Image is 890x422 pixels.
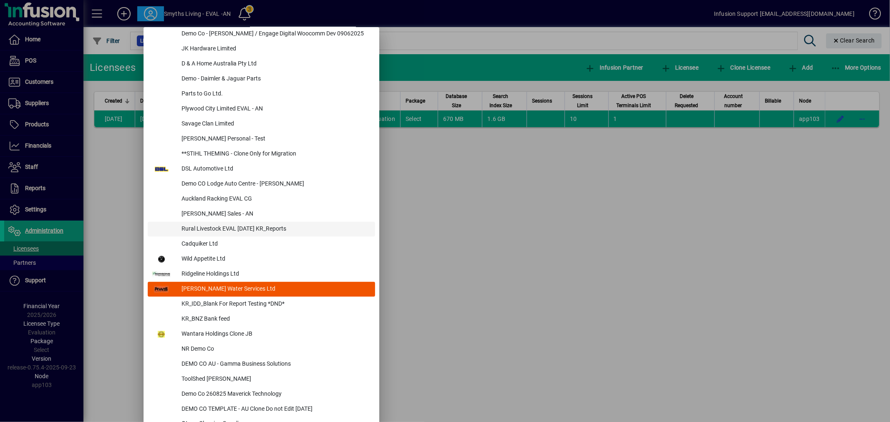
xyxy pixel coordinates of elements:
div: Wantara Holdings Clone JB [175,327,375,342]
div: [PERSON_NAME] Sales - AN [175,207,375,222]
div: DEMO CO AU - Gamma Business Solutions [175,357,375,372]
button: KR_IDD_Blank For Report Testing *DND* [148,297,375,312]
button: Cadquiker Ltd [148,237,375,252]
button: Ridgeline Holdings Ltd [148,267,375,282]
button: Demo CO Lodge Auto Centre - [PERSON_NAME] [148,177,375,192]
button: [PERSON_NAME] Water Services Ltd [148,282,375,297]
button: D & A Home Australia Pty Ltd [148,57,375,72]
button: ToolShed [PERSON_NAME] [148,372,375,387]
div: Demo Co 260825 Maverick Technology [175,387,375,402]
button: Wild Appetite Ltd [148,252,375,267]
div: Parts to Go Ltd. [175,87,375,102]
div: Wild Appetite Ltd [175,252,375,267]
div: Ridgeline Holdings Ltd [175,267,375,282]
button: Rural Livestock EVAL [DATE] KR_Reports [148,222,375,237]
div: [PERSON_NAME] Personal - Test [175,132,375,147]
div: KR_BNZ Bank feed [175,312,375,327]
div: ToolShed [PERSON_NAME] [175,372,375,387]
button: DEMO CO TEMPLATE - AU Clone Do not Edit [DATE] [148,402,375,417]
button: [PERSON_NAME] Personal - Test [148,132,375,147]
button: DEMO CO AU - Gamma Business Solutions [148,357,375,372]
button: Plywood City Limited EVAL - AN [148,102,375,117]
button: JK Hardware Limited [148,42,375,57]
div: NR Demo Co [175,342,375,357]
button: **STIHL THEMING - Clone Only for Migration [148,147,375,162]
button: Demo - Daimler & Jaguar Parts [148,72,375,87]
button: Auckland Racking EVAL CG [148,192,375,207]
div: DEMO CO TEMPLATE - AU Clone Do not Edit [DATE] [175,402,375,417]
button: Parts to Go Ltd. [148,87,375,102]
div: D & A Home Australia Pty Ltd [175,57,375,72]
button: Wantara Holdings Clone JB [148,327,375,342]
button: KR_BNZ Bank feed [148,312,375,327]
div: Demo - Daimler & Jaguar Parts [175,72,375,87]
div: **STIHL THEMING - Clone Only for Migration [175,147,375,162]
div: Auckland Racking EVAL CG [175,192,375,207]
button: Savage Clan Limited [148,117,375,132]
div: DSL Automotive Ltd [175,162,375,177]
div: Demo CO Lodge Auto Centre - [PERSON_NAME] [175,177,375,192]
button: NR Demo Co [148,342,375,357]
div: KR_IDD_Blank For Report Testing *DND* [175,297,375,312]
div: Plywood City Limited EVAL - AN [175,102,375,117]
div: JK Hardware Limited [175,42,375,57]
button: Demo Co 260825 Maverick Technology [148,387,375,402]
button: [PERSON_NAME] Sales - AN [148,207,375,222]
div: [PERSON_NAME] Water Services Ltd [175,282,375,297]
div: Rural Livestock EVAL [DATE] KR_Reports [175,222,375,237]
div: Savage Clan Limited [175,117,375,132]
div: Cadquiker Ltd [175,237,375,252]
button: DSL Automotive Ltd [148,162,375,177]
button: Demo Co - [PERSON_NAME] / Engage Digital Woocomm Dev 09062025 [148,27,375,42]
div: Demo Co - [PERSON_NAME] / Engage Digital Woocomm Dev 09062025 [175,27,375,42]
